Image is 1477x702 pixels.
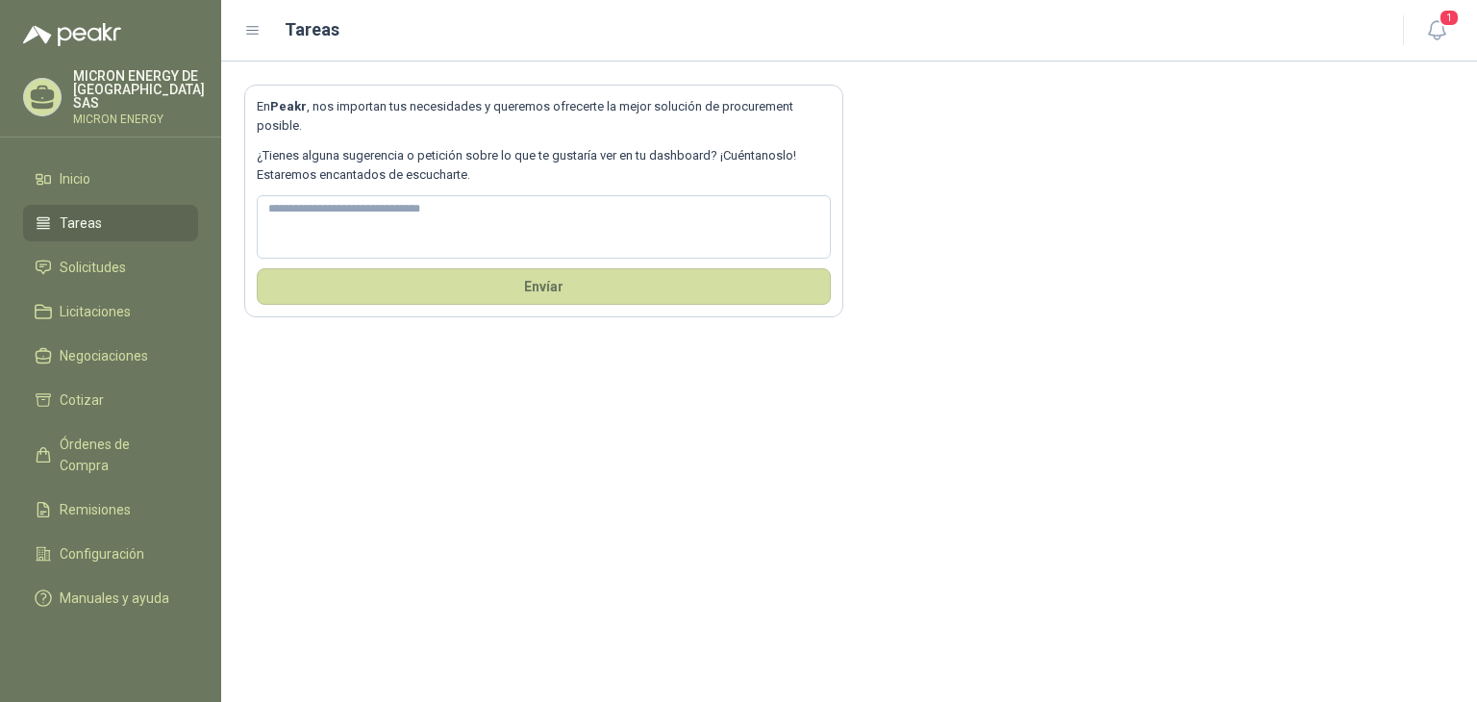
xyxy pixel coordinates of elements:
span: Inicio [60,168,90,189]
button: 1 [1419,13,1454,48]
span: Licitaciones [60,301,131,322]
p: MICRON ENERGY DE [GEOGRAPHIC_DATA] SAS [73,69,205,110]
span: Órdenes de Compra [60,434,180,476]
span: Negociaciones [60,345,148,366]
span: Configuración [60,543,144,564]
button: Envíar [257,268,831,305]
a: Solicitudes [23,249,198,286]
span: Cotizar [60,389,104,411]
a: Remisiones [23,491,198,528]
span: Solicitudes [60,257,126,278]
a: Configuración [23,536,198,572]
span: Tareas [60,213,102,234]
b: Peakr [270,99,307,113]
span: Manuales y ayuda [60,588,169,609]
span: Remisiones [60,499,131,520]
p: En , nos importan tus necesidades y queremos ofrecerte la mejor solución de procurement posible. [257,97,831,137]
a: Inicio [23,161,198,197]
h1: Tareas [285,16,339,43]
a: Órdenes de Compra [23,426,198,484]
a: Manuales y ayuda [23,580,198,616]
img: Logo peakr [23,23,121,46]
span: 1 [1439,9,1460,27]
a: Tareas [23,205,198,241]
p: MICRON ENERGY [73,113,205,125]
a: Negociaciones [23,338,198,374]
a: Cotizar [23,382,198,418]
p: ¿Tienes alguna sugerencia o petición sobre lo que te gustaría ver en tu dashboard? ¡Cuéntanoslo! ... [257,146,831,186]
a: Licitaciones [23,293,198,330]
